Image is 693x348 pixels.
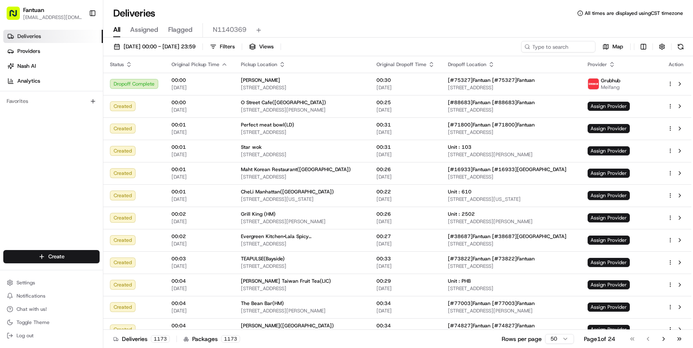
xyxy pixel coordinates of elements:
span: Map [612,43,623,50]
span: Unit : 610 [448,188,472,195]
span: 00:04 [171,300,228,307]
span: [STREET_ADDRESS] [448,84,574,91]
span: Original Dropoff Time [376,61,426,68]
span: [DATE] [171,151,228,158]
span: N1140369 [213,25,246,35]
span: Meifang [601,84,620,91]
span: Unit : 103 [448,144,472,150]
span: 00:01 [171,188,228,195]
span: [STREET_ADDRESS] [241,285,363,292]
input: Type to search [521,41,595,52]
span: 00:29 [376,278,435,284]
button: Map [599,41,627,52]
button: Settings [3,277,100,288]
span: [DATE] [171,174,228,180]
span: Chat with us! [17,306,47,312]
span: Toggle Theme [17,319,50,326]
span: The Bean Bar(HM) [241,300,284,307]
span: [#16933]Fantuan [#16933][GEOGRAPHIC_DATA] [448,166,567,173]
span: Unit : PHB [448,278,471,284]
span: [PERSON_NAME] [26,128,67,135]
span: 00:25 [376,99,435,106]
span: Settings [17,279,35,286]
span: [#77003]Fantuan [#77003]Fantuan [448,300,535,307]
span: [DATE] [171,196,228,203]
img: Nash [8,8,25,25]
span: [PERSON_NAME] [26,150,67,157]
button: [EMAIL_ADDRESS][DOMAIN_NAME] [23,14,82,21]
span: Log out [17,332,33,339]
span: Nash AI [17,62,36,70]
span: [DATE] [376,218,435,225]
div: Page 1 of 24 [584,335,615,343]
span: 00:03 [171,255,228,262]
span: [STREET_ADDRESS] [448,263,574,269]
span: Analytics [17,77,40,85]
span: [DATE] [171,218,228,225]
div: We're available if you need us! [37,87,114,94]
span: [#71800]Fantuan [#71800]Fantuan [448,122,535,128]
span: 00:01 [171,122,228,128]
img: 5e692f75ce7d37001a5d71f1 [588,79,599,89]
span: [PERSON_NAME] Taiwan Fruit Tea(LIC) [241,278,331,284]
span: Filters [220,43,235,50]
span: [STREET_ADDRESS][PERSON_NAME] [448,307,574,314]
span: Assign Provider [588,258,630,267]
span: [#74827]Fantuan [#74827]Fantuan [448,322,535,329]
span: 00:34 [376,300,435,307]
span: 00:02 [171,211,228,217]
a: Providers [3,45,103,58]
span: [STREET_ADDRESS][PERSON_NAME] [241,218,363,225]
span: TEAPULSE(Bayside) [241,255,285,262]
span: Assign Provider [588,303,630,312]
span: 00:04 [171,322,228,329]
span: Flagged [168,25,193,35]
span: Assign Provider [588,325,630,334]
button: Filters [206,41,238,52]
span: Pickup Location [241,61,277,68]
span: API Documentation [78,185,133,193]
span: 00:30 [376,77,435,83]
h1: Deliveries [113,7,155,20]
span: Assign Provider [588,236,630,245]
span: [DATE] [376,151,435,158]
button: Start new chat [141,81,150,91]
p: Welcome 👋 [8,33,150,46]
span: [STREET_ADDRESS] [448,129,574,136]
span: [STREET_ADDRESS] [448,174,574,180]
span: [DATE] [171,263,228,269]
span: Assign Provider [588,213,630,222]
div: 1173 [151,335,170,343]
a: 💻API Documentation [67,181,136,196]
span: [DATE] [376,241,435,247]
button: Create [3,250,100,263]
img: Asif Zaman Khan [8,120,21,133]
span: [STREET_ADDRESS][PERSON_NAME] [241,107,363,113]
span: Knowledge Base [17,185,63,193]
span: [DATE] [171,129,228,136]
span: [STREET_ADDRESS] [448,241,574,247]
button: Refresh [675,41,686,52]
span: • [69,150,71,157]
div: Action [667,61,685,68]
span: Notifications [17,293,45,299]
span: [#73822]Fantuan [#73822]Fantuan [448,255,535,262]
span: 8月14日 [73,150,93,157]
span: Assign Provider [588,102,630,111]
span: [DATE] [171,307,228,314]
button: See all [128,106,150,116]
span: [#38687]Fantuan [#38687][GEOGRAPHIC_DATA] [448,233,567,240]
span: Star wok [241,144,262,150]
span: Dropoff Location [448,61,486,68]
span: [STREET_ADDRESS] [241,241,363,247]
div: 📗 [8,186,15,192]
span: [#75327]Fantuan [#75327]Fantuan [448,77,535,83]
span: 00:27 [376,233,435,240]
span: 00:26 [376,166,435,173]
button: Chat with us! [3,303,100,315]
span: Pylon [82,205,100,211]
span: Assign Provider [588,191,630,200]
a: 📗Knowledge Base [5,181,67,196]
div: 1173 [221,335,240,343]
